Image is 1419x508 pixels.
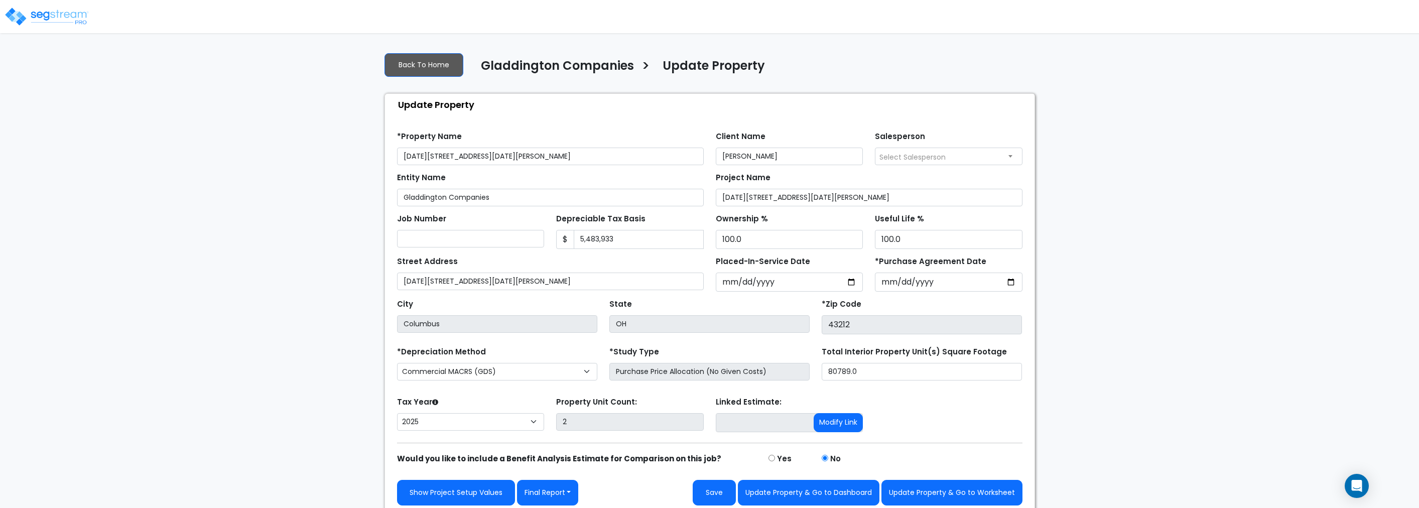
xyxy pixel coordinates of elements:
label: *Zip Code [822,299,861,310]
button: Final Report [517,480,579,505]
span: Select Salesperson [879,152,946,162]
button: Update Property & Go to Dashboard [738,480,879,505]
label: Salesperson [875,131,925,143]
label: Depreciable Tax Basis [556,213,646,225]
label: Tax Year [397,397,438,408]
div: Update Property [390,94,1035,115]
label: Ownership % [716,213,768,225]
label: Placed-In-Service Date [716,256,810,268]
input: Street Address [397,273,704,290]
a: Back To Home [384,53,463,77]
label: City [397,299,413,310]
label: Job Number [397,213,446,225]
input: Purchase Date [875,273,1022,292]
input: Property Name [397,148,704,165]
label: No [830,453,841,465]
input: total square foot [822,363,1022,380]
a: Gladdington Companies [473,59,634,80]
label: Project Name [716,172,770,184]
a: Update Property [655,59,765,80]
button: Save [693,480,736,505]
input: Client Name [716,148,863,165]
label: Entity Name [397,172,446,184]
label: Street Address [397,256,458,268]
input: Ownership [716,230,863,249]
h3: > [641,58,650,77]
h4: Gladdington Companies [481,59,634,76]
label: Yes [777,453,792,465]
label: Useful Life % [875,213,924,225]
label: Linked Estimate: [716,397,782,408]
h4: Update Property [663,59,765,76]
label: Client Name [716,131,765,143]
input: Project Name [716,189,1022,206]
input: 0.00 [574,230,704,249]
label: State [609,299,632,310]
button: Modify Link [814,413,863,432]
img: logo_pro_r.png [4,7,89,27]
label: *Purchase Agreement Date [875,256,986,268]
a: Show Project Setup Values [397,480,515,505]
label: *Study Type [609,346,659,358]
input: Depreciation [875,230,1022,249]
span: $ [556,230,574,249]
label: Property Unit Count: [556,397,637,408]
label: *Depreciation Method [397,346,486,358]
strong: Would you like to include a Benefit Analysis Estimate for Comparison on this job? [397,453,721,464]
input: Building Count [556,413,704,431]
label: Total Interior Property Unit(s) Square Footage [822,346,1007,358]
input: Entity Name [397,189,704,206]
button: Update Property & Go to Worksheet [881,480,1022,505]
label: *Property Name [397,131,462,143]
div: Open Intercom Messenger [1345,474,1369,498]
input: Zip Code [822,315,1022,334]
